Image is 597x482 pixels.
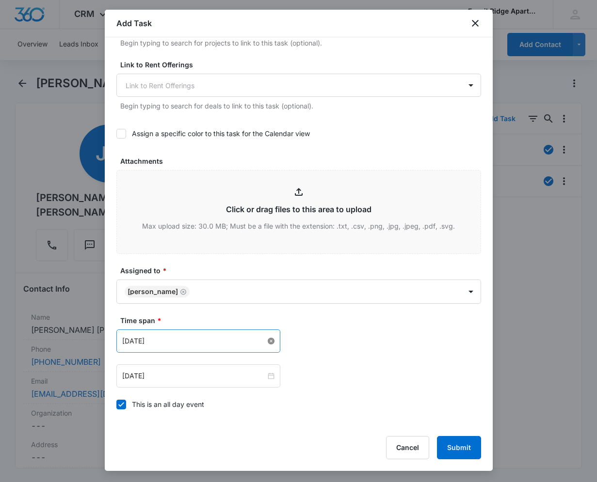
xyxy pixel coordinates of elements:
[122,336,266,346] input: Apr 2, 2024
[268,338,274,344] span: close-circle
[120,315,485,326] label: Time span
[116,128,481,139] label: Assign a specific color to this task for the Calendar view
[437,436,481,459] button: Submit
[120,156,485,166] label: Attachments
[178,288,187,295] div: Remove Colton Loe
[116,17,152,29] h1: Add Task
[386,436,429,459] button: Cancel
[132,399,204,409] div: This is an all day event
[469,17,481,29] button: close
[120,38,481,48] p: Begin typing to search for projects to link to this task (optional).
[120,265,485,276] label: Assigned to
[120,60,485,70] label: Link to Rent Offerings
[128,288,178,295] div: [PERSON_NAME]
[122,371,266,381] input: Apr 2, 2024
[120,101,481,111] p: Begin typing to search for deals to link to this task (optional).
